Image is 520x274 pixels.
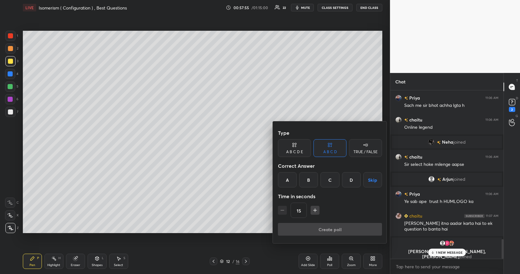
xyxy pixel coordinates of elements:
div: B [299,172,318,187]
div: Correct Answer [278,160,382,172]
div: D [342,172,361,187]
div: A [278,172,297,187]
button: Skip [363,172,382,187]
div: A B C D [323,150,337,154]
div: A B C D E [286,150,303,154]
div: Time in seconds [278,190,382,203]
div: C [320,172,339,187]
div: TRUE / FALSE [353,150,378,154]
div: Type [278,127,382,139]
